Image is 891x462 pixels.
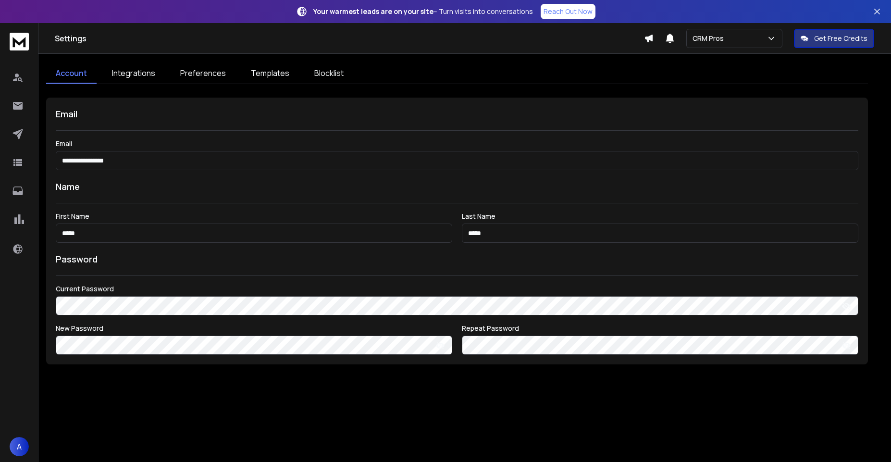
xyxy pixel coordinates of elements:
[56,180,858,193] h1: Name
[10,437,29,456] button: A
[171,63,235,84] a: Preferences
[241,63,299,84] a: Templates
[56,325,452,332] label: New Password
[56,286,858,292] label: Current Password
[55,33,644,44] h1: Settings
[102,63,165,84] a: Integrations
[313,7,433,16] strong: Your warmest leads are on your site
[56,140,858,147] label: Email
[544,7,593,16] p: Reach Out Now
[305,63,353,84] a: Blocklist
[794,29,874,48] button: Get Free Credits
[462,213,858,220] label: Last Name
[693,34,728,43] p: CRM Pros
[541,4,595,19] a: Reach Out Now
[10,33,29,50] img: logo
[56,252,98,266] h1: Password
[814,34,867,43] p: Get Free Credits
[462,325,858,332] label: Repeat Password
[46,63,97,84] a: Account
[313,7,533,16] p: – Turn visits into conversations
[56,107,858,121] h1: Email
[56,213,452,220] label: First Name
